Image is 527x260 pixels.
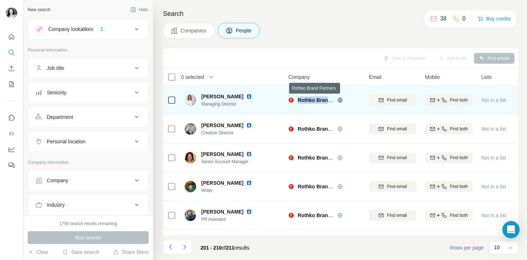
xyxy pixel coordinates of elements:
[47,201,65,209] div: Industry
[201,208,243,215] span: [PERSON_NAME]
[481,97,506,103] span: Not in a list
[201,101,261,107] span: Managing Director
[387,183,407,190] span: Find email
[494,244,500,251] p: 10
[246,209,252,215] img: LinkedIn logo
[288,184,294,189] img: Logo of Rothko Brand Partners
[47,177,68,184] div: Company
[28,133,148,150] button: Personal location
[246,180,252,186] img: LinkedIn logo
[6,159,17,172] button: Feedback
[288,97,294,103] img: Logo of Rothko Brand Partners
[226,245,234,251] span: 211
[246,94,252,99] img: LinkedIn logo
[298,126,353,132] span: Rothko Brand Partners
[181,27,207,34] span: Companies
[369,73,382,81] span: Email
[246,151,252,157] img: LinkedIn logo
[369,210,416,221] button: Find email
[201,93,243,100] span: [PERSON_NAME]
[201,151,243,158] span: [PERSON_NAME]
[47,89,66,96] div: Seniority
[481,212,506,218] span: Not in a list
[28,47,149,53] p: Personal information
[201,245,249,251] span: results
[201,179,243,187] span: [PERSON_NAME]
[47,64,64,72] div: Job title
[450,212,468,219] span: Find both
[6,143,17,156] button: Dashboard
[222,245,226,251] span: of
[481,184,506,189] span: Not in a list
[59,220,117,227] div: 1700 search results remaining
[387,126,407,132] span: Find email
[481,155,506,161] span: Not in a list
[28,6,50,13] div: New search
[163,240,177,254] button: Navigate to previous page
[201,130,261,136] span: Creative Director
[478,14,511,24] button: Buy credits
[28,196,148,214] button: Industry
[246,122,252,128] img: LinkedIn logo
[185,181,196,192] img: Avatar
[28,159,149,166] p: Company information
[298,97,353,103] span: Rothko Brand Partners
[369,152,416,163] button: Find email
[288,126,294,132] img: Logo of Rothko Brand Partners
[450,126,468,132] span: Find both
[6,78,17,91] button: My lists
[113,248,149,256] button: Share filters
[163,9,518,19] h4: Search
[503,221,520,238] div: Open Intercom Messenger
[387,97,407,103] span: Find email
[6,111,17,124] button: Use Surfe on LinkedIn
[28,108,148,126] button: Department
[201,158,261,165] span: Senior Account Manager
[98,26,106,32] div: 1
[201,187,261,194] span: Writer
[369,124,416,134] button: Find email
[185,210,196,221] img: Avatar
[6,7,17,19] img: Avatar
[450,244,484,251] span: Rows per page
[6,62,17,75] button: Enrich CSV
[125,4,153,15] button: Hide
[298,184,353,189] span: Rothko Brand Partners
[450,183,468,190] span: Find both
[177,240,192,254] button: Navigate to next page
[288,155,294,161] img: Logo of Rothko Brand Partners
[6,30,17,43] button: Quick start
[440,14,447,23] p: 38
[481,73,492,81] span: Lists
[185,152,196,163] img: Avatar
[28,59,148,77] button: Job title
[6,127,17,140] button: Use Surfe API
[450,154,468,161] span: Find both
[28,84,148,101] button: Seniority
[288,212,294,218] img: Logo of Rothko Brand Partners
[387,154,407,161] span: Find email
[425,152,473,163] button: Find both
[425,181,473,192] button: Find both
[298,155,353,161] span: Rothko Brand Partners
[185,94,196,106] img: Avatar
[425,73,440,81] span: Mobile
[236,27,252,34] span: People
[47,113,73,121] div: Department
[450,97,468,103] span: Find both
[425,124,473,134] button: Find both
[387,212,407,219] span: Find email
[201,216,261,223] span: PR Assistant
[201,245,222,251] span: 201 - 210
[6,46,17,59] button: Search
[28,172,148,189] button: Company
[425,95,473,106] button: Find both
[463,14,466,23] p: 0
[288,73,310,81] span: Company
[369,95,416,106] button: Find email
[481,126,506,132] span: Not in a list
[62,248,99,256] button: Save search
[28,21,148,38] button: Company lookalikes1
[47,138,85,145] div: Personal location
[425,210,473,221] button: Find both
